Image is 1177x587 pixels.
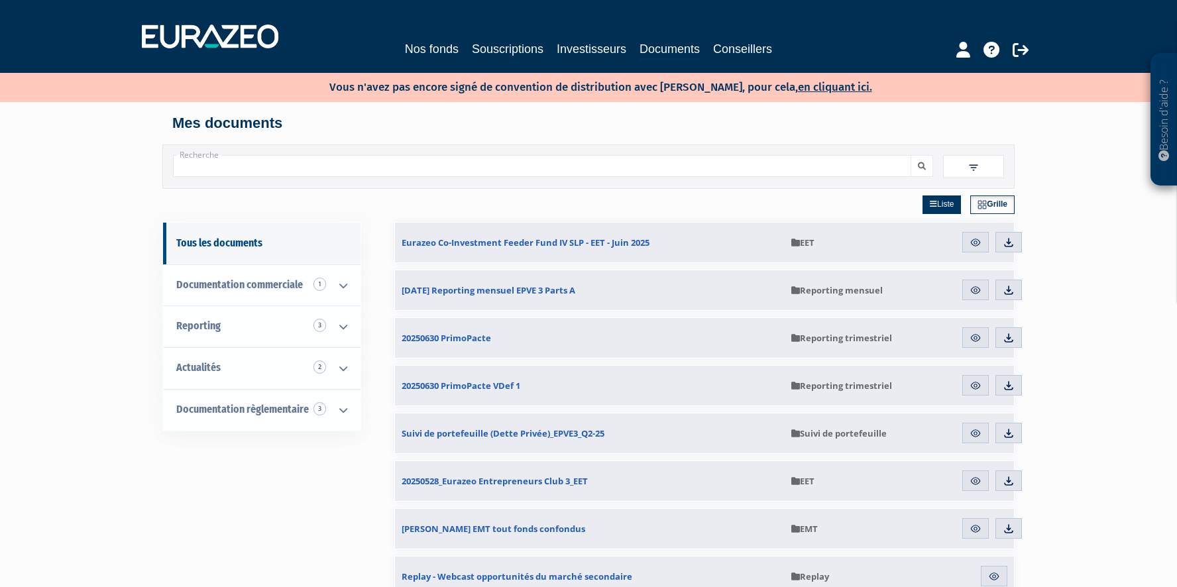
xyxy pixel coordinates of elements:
span: 2 [313,360,326,374]
img: download.svg [1003,237,1015,248]
span: Actualités [176,361,221,374]
span: Documentation règlementaire [176,403,309,415]
span: 20250528_Eurazeo Entrepreneurs Club 3_EET [402,475,588,487]
img: eye.svg [970,523,981,535]
img: 1732889491-logotype_eurazeo_blanc_rvb.png [142,25,278,48]
span: EET [791,475,814,487]
span: [PERSON_NAME] EMT tout fonds confondus [402,523,585,535]
span: Documentation commerciale [176,278,303,291]
input: Recherche [173,155,911,177]
span: EMT [791,523,818,535]
span: 1 [313,278,326,291]
a: 20250630 PrimoPacte VDef 1 [395,366,785,405]
a: en cliquant ici. [798,80,872,94]
span: Reporting trimestriel [791,332,892,344]
img: download.svg [1003,523,1015,535]
a: 20250630 PrimoPacte [395,318,785,358]
a: Conseillers [713,40,772,58]
a: Grille [970,195,1015,214]
a: Actualités 2 [163,347,361,389]
img: eye.svg [970,475,981,487]
span: [DATE] Reporting mensuel EPVE 3 Parts A [402,284,575,296]
span: 3 [313,402,326,415]
img: download.svg [1003,284,1015,296]
a: Liste [923,195,961,214]
span: Replay [791,570,829,582]
p: Besoin d'aide ? [1156,60,1172,180]
a: Tous les documents [163,223,361,264]
a: Suivi de portefeuille (Dette Privée)_EPVE3_Q2-25 [395,413,785,453]
img: eye.svg [970,427,981,439]
img: filter.svg [968,162,980,174]
span: Reporting [176,319,221,332]
span: Suivi de portefeuille (Dette Privée)_EPVE3_Q2-25 [402,427,604,439]
img: eye.svg [988,570,1000,582]
span: 3 [313,319,326,332]
img: eye.svg [970,380,981,392]
img: download.svg [1003,475,1015,487]
img: grid.svg [978,200,987,209]
a: Reporting 3 [163,305,361,347]
a: [PERSON_NAME] EMT tout fonds confondus [395,509,785,549]
p: Vous n'avez pas encore signé de convention de distribution avec [PERSON_NAME], pour cela, [291,76,872,95]
h4: Mes documents [172,115,1005,131]
img: download.svg [1003,332,1015,344]
span: Reporting trimestriel [791,380,892,392]
a: Nos fonds [405,40,459,58]
img: download.svg [1003,427,1015,439]
span: Replay - Webcast opportunités du marché secondaire [402,570,632,582]
img: eye.svg [970,332,981,344]
span: Reporting mensuel [791,284,883,296]
a: Investisseurs [557,40,626,58]
a: 20250528_Eurazeo Entrepreneurs Club 3_EET [395,461,785,501]
img: eye.svg [970,237,981,248]
a: Documentation commerciale 1 [163,264,361,306]
img: eye.svg [970,284,981,296]
span: Eurazeo Co-Investment Feeder Fund IV SLP - EET - Juin 2025 [402,237,649,248]
a: Souscriptions [472,40,543,58]
a: Documents [640,40,700,60]
a: [DATE] Reporting mensuel EPVE 3 Parts A [395,270,785,310]
img: download.svg [1003,380,1015,392]
span: 20250630 PrimoPacte VDef 1 [402,380,520,392]
span: EET [791,237,814,248]
span: Suivi de portefeuille [791,427,887,439]
a: Documentation règlementaire 3 [163,389,361,431]
a: Eurazeo Co-Investment Feeder Fund IV SLP - EET - Juin 2025 [395,223,785,262]
span: 20250630 PrimoPacte [402,332,491,344]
